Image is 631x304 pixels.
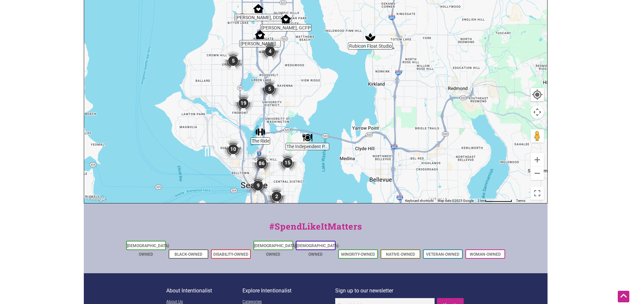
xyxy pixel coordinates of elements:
a: [DEMOGRAPHIC_DATA]-Owned [254,243,297,257]
a: Native-Owned [386,252,415,257]
div: Rubicon Float Studio [365,32,375,42]
a: [DEMOGRAPHIC_DATA]-Owned [127,243,170,257]
div: 86 [252,153,272,173]
div: 15 [278,153,297,173]
button: Toggle fullscreen view [530,186,544,200]
div: #SpendLikeItMatters [84,220,548,239]
div: 2 [267,187,287,206]
div: Dr. Laura Chase, DDS [253,4,263,14]
a: Minority-Owned [341,252,375,257]
img: Google [86,195,108,203]
button: Map camera controls [531,106,544,119]
div: Scroll Back to Top [618,291,629,302]
p: About Intentionalist [166,286,242,295]
button: Zoom in [531,153,544,166]
button: Map Scale: 2 km per 78 pixels [476,198,514,203]
a: [DEMOGRAPHIC_DATA]-Owned [296,243,340,257]
div: 5 [260,79,280,99]
a: Veteran-Owned [426,252,459,257]
span: Map data ©2025 Google [438,199,474,202]
div: The Ride [255,127,265,137]
a: Disability-Owned [213,252,248,257]
div: 19 [234,93,253,113]
div: 4 [260,41,280,61]
button: Zoom out [531,167,544,180]
div: The Independent Pizzeria [302,133,312,143]
div: 10 [223,139,243,159]
div: Rachel Hamstra, GCFP [281,14,291,24]
p: Sign up to our newsletter [335,286,465,295]
p: Explore Intentionalist [242,286,335,295]
a: Open this area in Google Maps (opens a new window) [86,195,108,203]
div: Dr. Stephen Nevett and Associates, P.C. [255,30,265,40]
div: 9 [248,176,268,195]
span: 2 km [478,199,485,202]
a: Terms (opens in new tab) [516,199,525,202]
button: Your Location [531,88,544,101]
div: 5 [223,51,243,71]
button: Drag Pegman onto the map to open Street View [531,129,544,143]
a: Woman-Owned [470,252,501,257]
a: Black-Owned [175,252,202,257]
button: Keyboard shortcuts [405,198,434,203]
